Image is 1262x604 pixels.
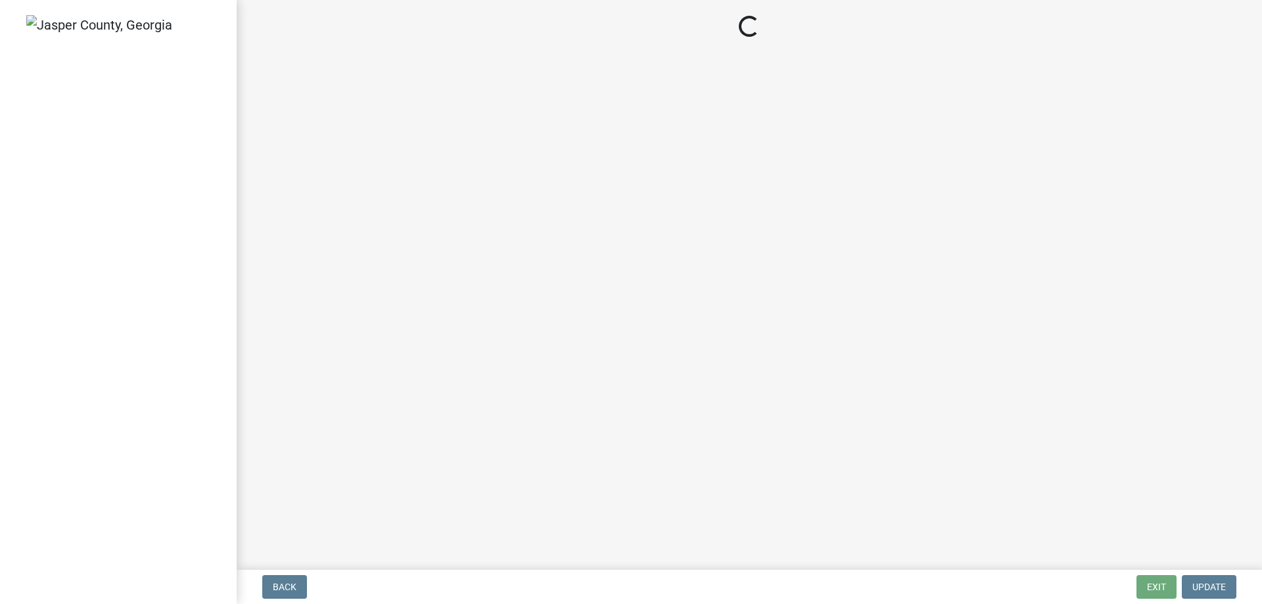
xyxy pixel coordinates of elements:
[262,575,307,599] button: Back
[1136,575,1177,599] button: Exit
[1182,575,1236,599] button: Update
[26,15,172,35] img: Jasper County, Georgia
[273,582,296,592] span: Back
[1192,582,1226,592] span: Update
